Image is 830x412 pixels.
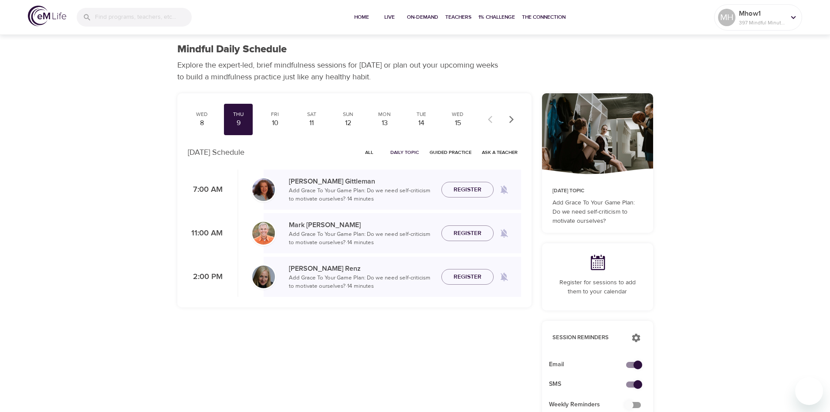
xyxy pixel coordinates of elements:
[264,111,286,118] div: Fri
[447,111,469,118] div: Wed
[795,377,823,405] iframe: Button to launch messaging window
[454,184,481,195] span: Register
[447,118,469,128] div: 15
[289,263,434,274] p: [PERSON_NAME] Renz
[454,228,481,239] span: Register
[410,111,432,118] div: Tue
[252,222,275,245] img: Mark_Pirtle-min.jpg
[191,118,213,128] div: 8
[289,230,434,247] p: Add Grace To Your Game Plan: Do we need self-criticism to motivate ourselves? · 14 minutes
[478,13,515,22] span: 1% Challenge
[552,278,643,296] p: Register for sessions to add them to your calendar
[374,111,396,118] div: Mon
[739,19,785,27] p: 397 Mindful Minutes
[441,269,494,285] button: Register
[289,220,434,230] p: Mark [PERSON_NAME]
[356,146,383,159] button: All
[188,184,223,196] p: 7:00 AM
[379,13,400,22] span: Live
[252,178,275,201] img: Cindy2%20031422%20blue%20filter%20hi-res.jpg
[549,400,632,409] span: Weekly Reminders
[552,187,643,195] p: [DATE] Topic
[494,223,515,244] span: Remind me when a class goes live every Thursday at 11:00 AM
[454,272,481,283] span: Register
[177,59,504,83] p: Explore the expert-led, brief mindfulness sessions for [DATE] or plan out your upcoming weeks to ...
[445,13,471,22] span: Teachers
[28,6,66,26] img: logo
[718,9,735,26] div: MH
[552,198,643,226] p: Add Grace To Your Game Plan: Do we need self-criticism to motivate ourselves?
[441,225,494,242] button: Register
[552,334,623,342] p: Session Reminders
[188,271,223,283] p: 2:00 PM
[252,266,275,288] img: Diane_Renz-min.jpg
[494,266,515,287] span: Remind me when a class goes live every Thursday at 2:00 PM
[410,118,432,128] div: 14
[430,148,471,157] span: Guided Practice
[337,111,359,118] div: Sun
[387,146,423,159] button: Daily Topic
[359,148,380,157] span: All
[191,111,213,118] div: Wed
[494,179,515,200] span: Remind me when a class goes live every Thursday at 7:00 AM
[549,360,632,369] span: Email
[227,118,249,128] div: 9
[264,118,286,128] div: 10
[407,13,438,22] span: On-Demand
[374,118,396,128] div: 13
[301,118,322,128] div: 11
[188,228,223,239] p: 11:00 AM
[549,380,632,389] span: SMS
[426,146,475,159] button: Guided Practice
[478,146,521,159] button: Ask a Teacher
[227,111,249,118] div: Thu
[441,182,494,198] button: Register
[482,148,518,157] span: Ask a Teacher
[95,8,192,27] input: Find programs, teachers, etc...
[301,111,322,118] div: Sat
[739,8,785,19] p: Mhow1
[188,146,244,158] p: [DATE] Schedule
[289,274,434,291] p: Add Grace To Your Game Plan: Do we need self-criticism to motivate ourselves? · 14 minutes
[289,187,434,204] p: Add Grace To Your Game Plan: Do we need self-criticism to motivate ourselves? · 14 minutes
[177,43,287,56] h1: Mindful Daily Schedule
[337,118,359,128] div: 12
[351,13,372,22] span: Home
[289,176,434,187] p: [PERSON_NAME] Gittleman
[522,13,566,22] span: The Connection
[390,148,419,157] span: Daily Topic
